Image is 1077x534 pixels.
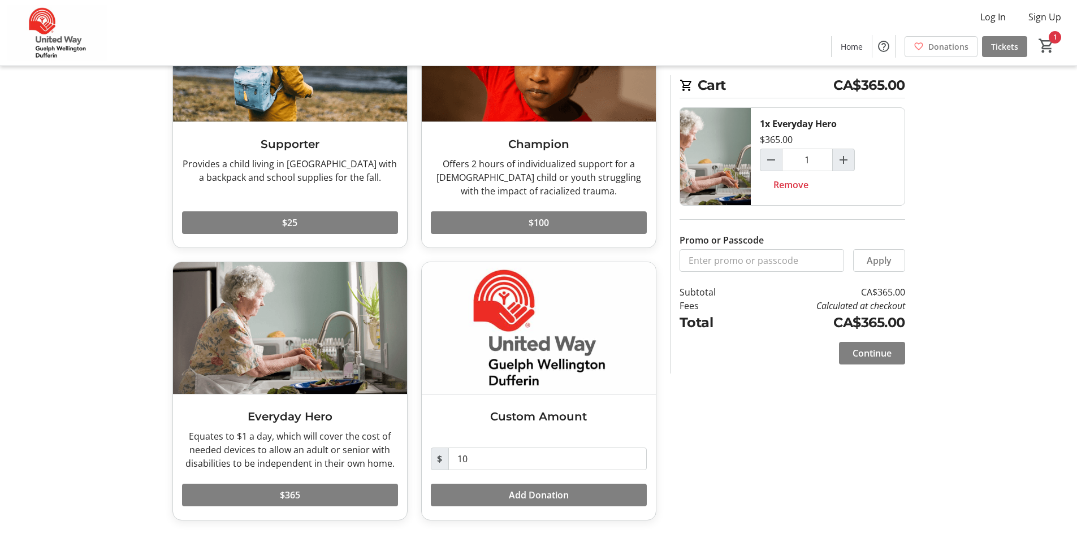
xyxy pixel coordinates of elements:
button: Remove [760,173,822,196]
h2: Cart [680,75,905,98]
span: Sign Up [1028,10,1061,24]
button: Cart [1036,36,1057,56]
td: CA$365.00 [745,285,905,299]
td: Total [680,312,745,333]
button: Help [872,35,895,58]
img: Everyday Hero [173,262,407,394]
button: Sign Up [1019,8,1070,26]
span: Continue [853,346,892,360]
span: Remove [773,178,808,192]
button: $25 [182,211,398,234]
img: United Way Guelph Wellington Dufferin's Logo [7,5,107,61]
div: 1x Everyday Hero [760,117,837,131]
input: Donation Amount [448,448,647,470]
div: $365.00 [760,133,793,146]
button: Continue [839,342,905,364]
td: Fees [680,299,745,312]
div: Equates to $1 a day, which will cover the cost of needed devices to allow an adult or senior with... [182,429,398,470]
div: Provides a child living in [GEOGRAPHIC_DATA] with a backpack and school supplies for the fall. [182,157,398,184]
button: $365 [182,484,398,506]
input: Enter promo or passcode [680,249,844,272]
span: Apply [867,254,892,267]
h3: Supporter [182,136,398,153]
button: $100 [431,211,647,234]
button: Log In [971,8,1015,26]
span: Add Donation [509,488,569,502]
td: Calculated at checkout [745,299,905,312]
span: Tickets [991,41,1018,53]
button: Increment by one [833,149,854,171]
span: $100 [529,216,549,229]
h3: Everyday Hero [182,408,398,425]
a: Tickets [982,36,1027,57]
span: $25 [282,216,297,229]
div: Offers 2 hours of individualized support for a [DEMOGRAPHIC_DATA] child or youth struggling with ... [431,157,647,198]
img: Custom Amount [422,262,656,394]
img: Everyday Hero [680,108,751,205]
span: CA$365.00 [833,75,905,95]
span: Log In [980,10,1006,24]
a: Home [832,36,872,57]
input: Everyday Hero Quantity [782,149,833,171]
span: Donations [928,41,968,53]
h3: Custom Amount [431,408,647,425]
label: Promo or Passcode [680,233,764,247]
span: $365 [280,488,300,502]
td: CA$365.00 [745,312,905,333]
span: Home [841,41,863,53]
button: Apply [853,249,905,272]
button: Add Donation [431,484,647,506]
button: Decrement by one [760,149,782,171]
span: $ [431,448,449,470]
a: Donations [905,36,977,57]
td: Subtotal [680,285,745,299]
h3: Champion [431,136,647,153]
